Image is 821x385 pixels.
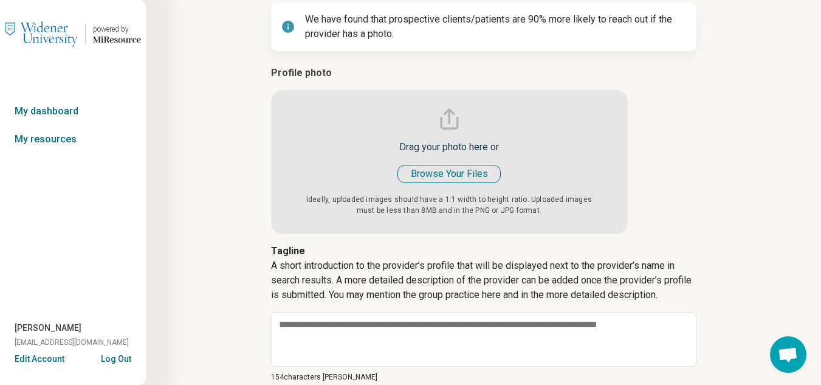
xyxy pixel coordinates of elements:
p: We have found that prospective clients/patients are 90% more likely to reach out if the provider ... [305,12,687,41]
p: 154 characters [PERSON_NAME] [271,372,696,383]
p: A short introduction to the provider’s profile that will be displayed next to the provider’s name... [271,258,696,312]
div: powered by [93,24,141,35]
button: Log Out [101,353,131,362]
div: Open chat [770,336,806,373]
a: Widener Universitypowered by [5,19,141,49]
img: Widener University [5,19,78,49]
span: [EMAIL_ADDRESS][DOMAIN_NAME] [15,337,129,348]
p: Tagline [271,244,696,258]
button: Edit Account [15,353,64,366]
span: [PERSON_NAME] [15,322,81,335]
